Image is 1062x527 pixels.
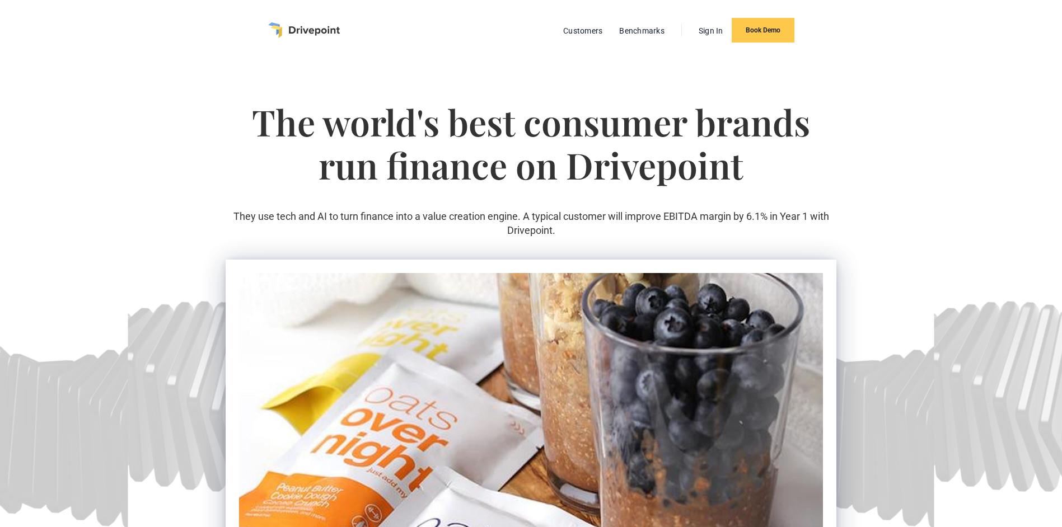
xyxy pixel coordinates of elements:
a: Sign In [693,23,729,38]
a: Benchmarks [614,23,670,38]
p: They use tech and AI to turn finance into a value creation engine. A typical customer will improv... [226,209,836,237]
a: Book Demo [732,18,794,43]
a: Customers [558,23,608,38]
h1: The world's best consumer brands run finance on Drivepoint [226,101,836,209]
a: home [268,22,340,38]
